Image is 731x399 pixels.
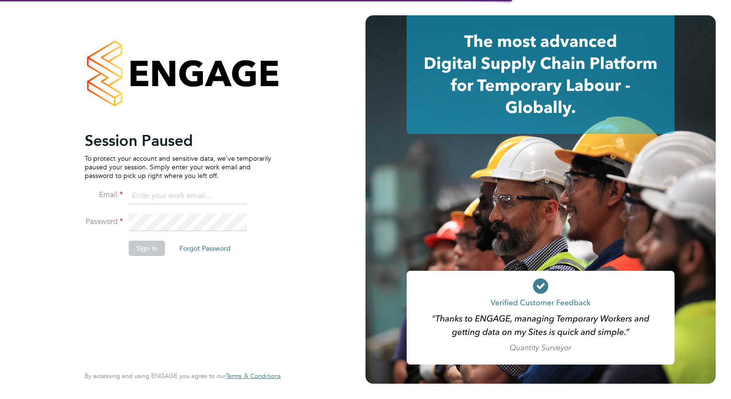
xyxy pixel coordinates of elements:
[85,372,281,380] span: By accessing and using ENGAGE you agree to our
[85,217,123,227] label: Password
[226,372,281,380] a: Terms & Conditions
[85,190,123,200] label: Email
[172,241,238,256] button: Forgot Password
[85,154,271,180] p: To protect your account and sensitive data, we've temporarily paused your session. Simply enter y...
[85,131,271,150] h2: Session Paused
[129,241,165,256] button: Sign In
[129,188,247,205] input: Enter your work email...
